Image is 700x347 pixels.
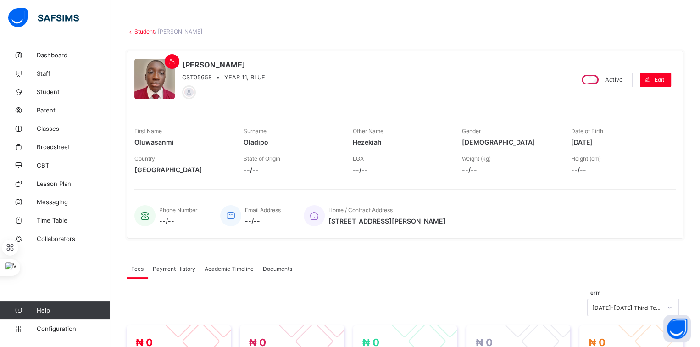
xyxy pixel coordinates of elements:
[587,290,600,296] span: Term
[462,166,557,173] span: --/--
[134,128,162,134] span: First Name
[37,70,110,77] span: Staff
[245,207,281,213] span: Email Address
[353,166,448,173] span: --/--
[328,217,446,225] span: [STREET_ADDRESS][PERSON_NAME]
[37,307,110,314] span: Help
[37,51,110,59] span: Dashboard
[37,106,110,114] span: Parent
[571,166,667,173] span: --/--
[159,207,197,213] span: Phone Number
[205,265,254,272] span: Academic Timeline
[37,198,110,206] span: Messaging
[462,155,491,162] span: Weight (kg)
[663,315,691,342] button: Open asap
[571,138,667,146] span: [DATE]
[462,128,481,134] span: Gender
[244,128,267,134] span: Surname
[37,143,110,151] span: Broadsheet
[353,155,364,162] span: LGA
[655,76,664,83] span: Edit
[37,217,110,224] span: Time Table
[605,76,622,83] span: Active
[328,207,393,213] span: Home / Contract Address
[571,155,601,162] span: Height (cm)
[182,74,265,81] div: •
[353,138,448,146] span: Hezekiah
[244,155,280,162] span: State of Origin
[134,138,230,146] span: Oluwasanmi
[155,28,202,35] span: / [PERSON_NAME]
[37,235,110,242] span: Collaborators
[134,166,230,173] span: [GEOGRAPHIC_DATA]
[37,125,110,132] span: Classes
[353,128,383,134] span: Other Name
[224,74,265,81] span: YEAR 11, BLUE
[462,138,557,146] span: [DEMOGRAPHIC_DATA]
[37,325,110,332] span: Configuration
[244,138,339,146] span: Oladipo
[37,88,110,95] span: Student
[182,60,265,69] span: [PERSON_NAME]
[37,162,110,169] span: CBT
[37,180,110,187] span: Lesson Plan
[592,304,662,311] div: [DATE]-[DATE] Third Term
[245,217,281,225] span: --/--
[182,74,212,81] span: CST05658
[263,265,292,272] span: Documents
[159,217,197,225] span: --/--
[8,8,79,28] img: safsims
[131,265,144,272] span: Fees
[134,28,155,35] a: Student
[571,128,603,134] span: Date of Birth
[153,265,195,272] span: Payment History
[244,166,339,173] span: --/--
[134,155,155,162] span: Country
